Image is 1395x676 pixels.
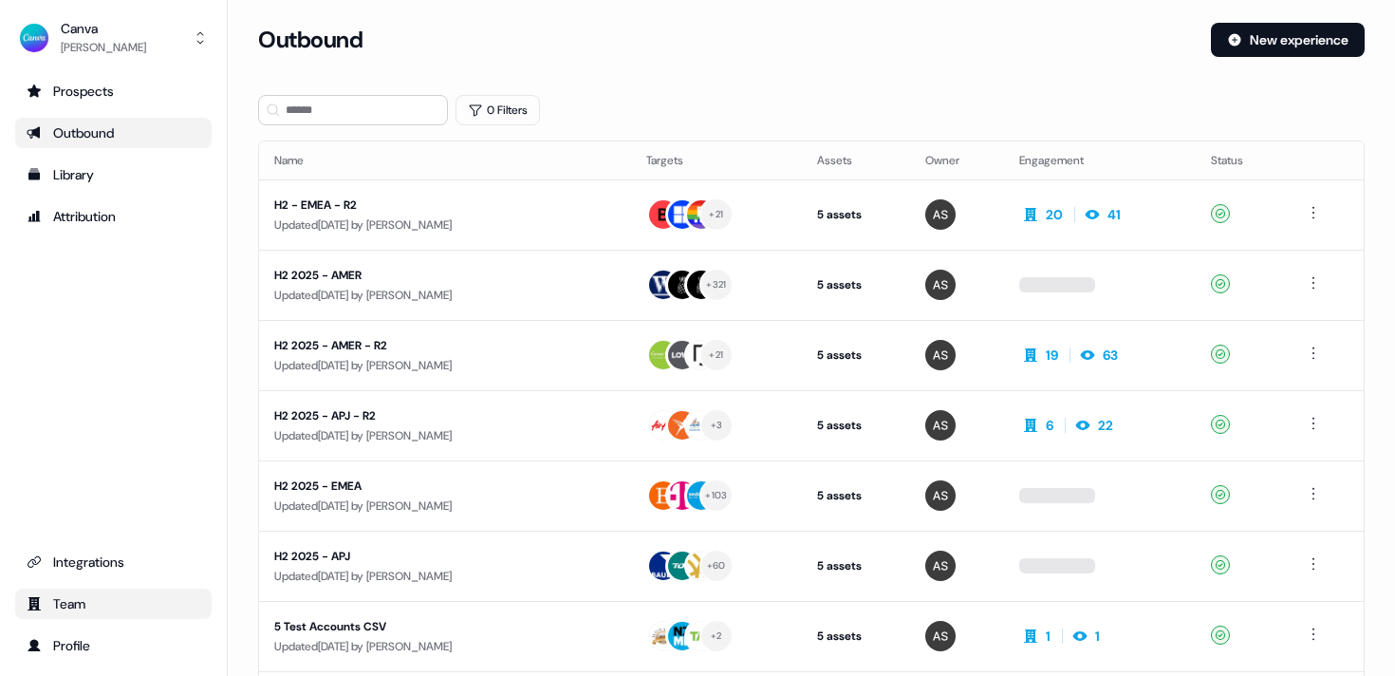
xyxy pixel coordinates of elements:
[274,426,616,445] div: Updated [DATE] by [PERSON_NAME]
[274,406,616,425] div: H2 2025 - APJ - R2
[15,630,212,661] a: Go to profile
[1095,627,1100,646] div: 1
[27,636,200,655] div: Profile
[925,621,956,651] img: Anna
[274,617,616,636] div: 5 Test Accounts CSV
[817,346,896,365] div: 5 assets
[817,486,896,505] div: 5 assets
[274,547,616,566] div: H2 2025 - APJ
[1046,346,1058,365] div: 19
[274,567,616,586] div: Updated [DATE] by [PERSON_NAME]
[925,551,956,581] img: Anna
[705,487,727,504] div: + 103
[1103,346,1118,365] div: 63
[802,141,911,179] th: Assets
[259,141,631,179] th: Name
[27,207,200,226] div: Attribution
[274,336,616,355] div: H2 2025 - AMER - R2
[27,123,200,142] div: Outbound
[27,553,200,572] div: Integrations
[27,594,200,613] div: Team
[1107,205,1121,224] div: 41
[711,417,723,434] div: + 3
[274,266,616,285] div: H2 2025 - AMER
[27,82,200,101] div: Prospects
[706,276,726,293] div: + 321
[274,216,616,235] div: Updated [DATE] by [PERSON_NAME]
[258,26,363,54] h3: Outbound
[15,547,212,577] a: Go to integrations
[925,199,956,230] img: Anna
[15,15,212,61] button: Canva[PERSON_NAME]
[1046,627,1051,646] div: 1
[709,347,723,364] div: + 21
[1098,416,1113,435] div: 22
[274,497,616,516] div: Updated [DATE] by [PERSON_NAME]
[274,356,616,375] div: Updated [DATE] by [PERSON_NAME]
[274,477,616,496] div: H2 2025 - EMEA
[274,637,616,656] div: Updated [DATE] by [PERSON_NAME]
[61,19,146,38] div: Canva
[274,196,616,215] div: H2 - EMEA - R2
[711,628,722,645] div: + 2
[925,480,956,511] img: Anna
[817,205,896,224] div: 5 assets
[15,76,212,106] a: Go to prospects
[274,286,616,305] div: Updated [DATE] by [PERSON_NAME]
[27,165,200,184] div: Library
[15,118,212,148] a: Go to outbound experience
[817,416,896,435] div: 5 assets
[925,410,956,441] img: Anna
[61,38,146,57] div: [PERSON_NAME]
[631,141,802,179] th: Targets
[817,627,896,646] div: 5 assets
[15,589,212,619] a: Go to team
[1211,23,1365,57] button: New experience
[925,270,956,300] img: Anna
[910,141,1004,179] th: Owner
[707,557,726,574] div: + 60
[1196,141,1287,179] th: Status
[1046,205,1063,224] div: 20
[1004,141,1196,179] th: Engagement
[15,201,212,232] a: Go to attribution
[925,340,956,370] img: Anna
[709,206,723,223] div: + 21
[15,160,212,190] a: Go to templates
[817,556,896,575] div: 5 assets
[456,95,540,125] button: 0 Filters
[817,275,896,294] div: 5 assets
[1046,416,1053,435] div: 6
